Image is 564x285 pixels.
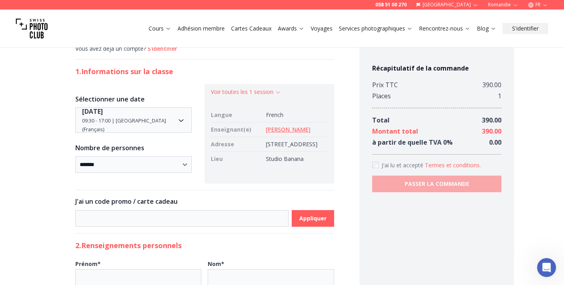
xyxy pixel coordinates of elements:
[124,3,139,18] button: Accueil
[34,4,46,17] img: Profile image for Jean-Baptiste
[292,210,334,227] button: Appliquer
[263,137,328,152] td: [STREET_ADDRESS]
[311,25,333,33] a: Voyages
[75,240,334,251] h2: 2. Renseignements personnels
[75,107,192,133] button: Date
[5,3,20,18] button: go back
[45,4,57,17] img: Profile image for Quim
[372,63,502,73] h4: Récapitulatif de la commande
[489,138,501,147] span: 0.00
[139,3,153,17] div: Fermer
[34,117,143,125] div: Email
[482,127,501,136] span: 390.00
[75,94,192,104] h3: Sélectionner une date
[75,66,334,77] h2: 1. Informations sur la classe
[145,23,174,34] button: Cours
[416,23,474,34] button: Rencontrez-nous
[372,79,398,90] div: Prix TTC
[32,97,82,102] span: Swiss Photo Club
[503,23,548,34] button: S'identifier
[67,10,111,18] p: De retour [DATE]
[299,214,327,222] b: Appliquer
[6,96,14,104] img: Profile image for Osan
[6,54,130,87] div: Salut 😀 Jetez-y un coup d'œil! contactez-nous pour plus d'informations.Swiss Photo Club • Il y a 22h
[372,162,379,168] input: Accept terms
[178,25,225,33] a: Adhésion membre
[61,4,114,10] h1: Swiss Photo Club
[6,54,152,165] div: Swiss Photo Club dit…
[263,108,328,122] td: French
[228,23,275,34] button: Cartes Cadeaux
[275,23,308,34] button: Awards
[127,127,143,143] button: Soumettre
[263,152,328,166] td: Studio Banana
[482,79,501,90] div: 390.00
[208,260,224,268] b: Nom *
[211,137,263,152] td: Adresse
[75,143,192,153] h3: Nombre de personnes
[34,127,127,143] input: Enter your email
[16,13,48,44] img: Swiss photo club
[425,161,481,169] button: Accept termsJ'ai lu et accepté
[13,96,21,104] img: Profile image for Jean-Baptiste
[308,23,336,34] button: Voyages
[211,152,263,166] td: Lieu
[372,126,418,137] div: Montant total
[372,176,502,192] button: PASSER LA COMMANDE
[419,25,470,33] a: Rencontrez-nous
[23,4,35,17] img: Profile image for Osan
[339,25,413,33] a: Services photographiques
[372,90,391,101] div: Places
[149,25,171,33] a: Cours
[211,88,281,96] button: Voir toutes les 1 session
[211,108,263,122] td: Langue
[266,126,310,133] a: [PERSON_NAME]
[372,115,390,126] div: Total
[75,197,334,206] h3: J'ai un code promo / carte cadeau
[75,45,334,53] div: Vous avez déjà un compte?
[474,23,499,34] button: Blog
[174,23,228,34] button: Adhésion membre
[278,25,304,33] a: Awards
[211,122,263,137] td: Enseignant(e)
[13,88,82,93] div: Swiss Photo Club • Il y a 22h
[405,180,469,188] b: PASSER LA COMMANDE
[82,97,113,102] span: • Il y a 22h
[372,137,453,148] div: à partir de quelle TVA 0 %
[21,96,29,104] img: Profile image for Quim
[498,90,501,101] div: 1
[336,23,416,34] button: Services photographiques
[231,25,271,33] a: Cartes Cadeaux
[537,258,556,277] iframe: Intercom live chat
[147,45,177,53] button: S'identifier
[477,25,496,33] a: Blog
[13,59,124,82] div: Salut 😀 Jetez-y un coup d'œil! contactez-nous pour plus d'informations.
[375,2,407,8] a: 058 51 00 270
[482,116,501,124] span: 390.00
[75,260,101,268] b: Prénom *
[382,161,425,169] span: J'ai lu et accepté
